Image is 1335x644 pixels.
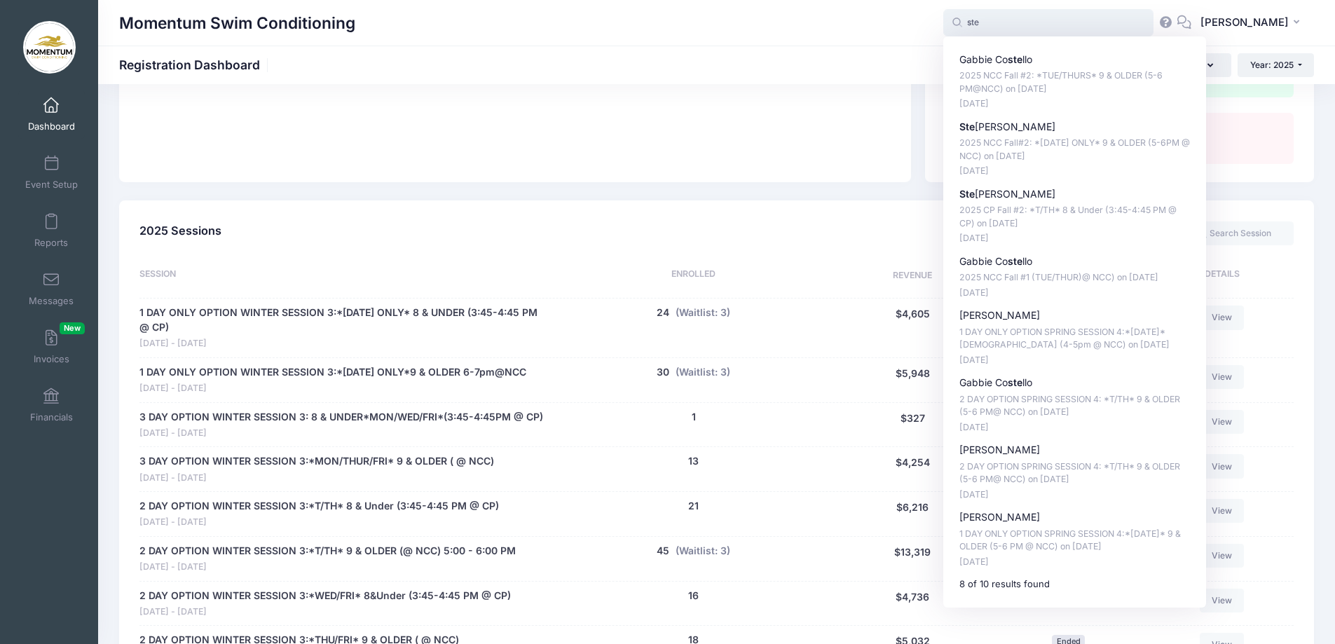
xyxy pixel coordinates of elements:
div: $5,948 [832,365,994,395]
span: [PERSON_NAME] [1200,15,1289,30]
p: 1 DAY ONLY OPTION SPRING SESSION 4:*[DATE]* 9 & OLDER (5-6 PM @ NCC) on [DATE] [959,528,1191,554]
span: Year: 2025 [1250,60,1294,70]
p: [PERSON_NAME] [959,187,1191,202]
button: Year: 2025 [1238,53,1314,77]
span: [DATE] - [DATE] [139,427,543,440]
button: (Waitlist: 3) [676,365,730,380]
p: [DATE] [959,354,1191,367]
a: Event Setup [18,148,85,197]
div: $13,319 [832,544,994,574]
p: 2 DAY OPTION SPRING SESSION 4: *T/TH* 9 & OLDER (5-6 PM@ NCC) on [DATE] [959,460,1191,486]
a: View [1200,365,1245,389]
p: Gabbie Co llo [959,53,1191,67]
p: Gabbie Co llo [959,376,1191,390]
a: 2 DAY OPTION WINTER SESSION 3:*T/TH* 8 & Under (3:45-4:45 PM @ CP) [139,499,499,514]
h1: Momentum Swim Conditioning [119,7,355,39]
span: Invoices [34,353,69,365]
a: View [1200,589,1245,612]
strong: ste [1008,53,1022,65]
strong: Ste [959,121,975,132]
button: 16 [688,589,699,603]
p: [DATE] [959,488,1191,502]
p: [DATE] [959,287,1191,300]
span: 2025 Sessions [139,224,221,238]
button: (Waitlist: 3) [676,306,730,320]
input: Search by First Name, Last Name, or Email... [943,9,1153,37]
span: [DATE] - [DATE] [139,605,511,619]
a: InvoicesNew [18,322,85,371]
p: [DATE] [959,232,1191,245]
strong: ste [1008,255,1022,267]
strong: ste [1008,376,1022,388]
a: 1 DAY ONLY OPTION WINTER SESSION 3:*[DATE] ONLY* 8 & UNDER (3:45-4:45 PM @ CP) [139,306,548,335]
p: [PERSON_NAME] [959,308,1191,323]
a: 2 DAY OPTION WINTER SESSION 3:*T/TH* 9 & OLDER (@ NCC) 5:00 - 6:00 PM [139,544,516,559]
p: [DATE] [959,421,1191,434]
a: View [1200,454,1245,478]
button: 24 [657,306,669,320]
p: 2025 NCC Fall #1 (TUE/THUR)@ NCC) on [DATE] [959,271,1191,285]
span: [DATE] - [DATE] [139,516,499,529]
span: [DATE] - [DATE] [139,337,548,350]
p: [PERSON_NAME] [959,510,1191,525]
span: Dashboard [28,121,75,132]
div: $4,254 [832,454,994,484]
div: 8 of 10 results found [959,577,1191,591]
div: $327 [832,410,994,440]
a: View [1200,306,1245,329]
span: New [60,322,85,334]
p: 1 DAY ONLY OPTION SPRING SESSION 4:*[DATE]* [DEMOGRAPHIC_DATA] (4-5pm @ NCC) on [DATE] [959,326,1191,352]
a: View [1200,544,1245,568]
div: $6,216 [832,499,994,529]
span: Financials [30,411,73,423]
p: [PERSON_NAME] [959,120,1191,135]
p: [DATE] [959,556,1191,569]
strong: Ste [959,188,975,200]
p: [DATE] [959,97,1191,111]
span: [DATE] - [DATE] [139,472,494,485]
a: 3 DAY OPTION WINTER SESSION 3: 8 & UNDER*MON/WED/FRI*(3:45-4:45PM @ CP) [139,410,543,425]
a: 2 DAY OPTION WINTER SESSION 3:*WED/FRI* 8&Under (3:45-4:45 PM @ CP) [139,589,511,603]
p: 2025 NCC Fall#2: *[DATE] ONLY* 9 & OLDER (5-6PM @ NCC) on [DATE] [959,137,1191,163]
div: Details [1144,268,1294,285]
span: Reports [34,237,68,249]
a: View [1200,499,1245,523]
a: Financials [18,381,85,430]
button: 13 [688,454,699,469]
p: 2 DAY OPTION SPRING SESSION 4: *T/TH* 9 & OLDER (5-6 PM@ NCC) on [DATE] [959,393,1191,419]
a: Dashboard [18,90,85,139]
p: [PERSON_NAME] [959,443,1191,458]
button: 45 [657,544,669,559]
span: [DATE] - [DATE] [139,561,516,574]
a: 1 DAY ONLY OPTION WINTER SESSION 3:*[DATE] ONLY*9 & OLDER 6-7pm@NCC [139,365,526,380]
button: 30 [657,365,669,380]
button: [PERSON_NAME] [1191,7,1314,39]
input: Search Session [1189,221,1294,245]
a: Reports [18,206,85,255]
div: Session [139,268,555,285]
button: 21 [688,499,699,514]
a: Messages [18,264,85,313]
span: Messages [29,295,74,307]
p: Gabbie Co llo [959,254,1191,269]
span: Event Setup [25,179,78,191]
div: $4,736 [832,589,994,619]
button: (Waitlist: 3) [676,544,730,559]
p: [DATE] [959,165,1191,178]
div: Enrolled [555,268,832,285]
div: Revenue [832,268,994,285]
img: Momentum Swim Conditioning [23,21,76,74]
h1: Registration Dashboard [119,57,272,72]
a: View [1200,410,1245,434]
a: 3 DAY OPTION WINTER SESSION 3:*MON/THUR/FRI* 9 & OLDER ( @ NCC) [139,454,494,469]
span: [DATE] - [DATE] [139,382,526,395]
button: 1 [692,410,696,425]
div: $4,605 [832,306,994,350]
p: 2025 NCC Fall #2: *TUE/THURS* 9 & OLDER (5-6 PM@NCC) on [DATE] [959,69,1191,95]
p: 2025 CP Fall #2: *T/TH* 8 & Under (3:45-4:45 PM @ CP) on [DATE] [959,204,1191,230]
